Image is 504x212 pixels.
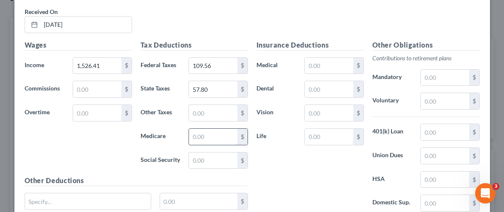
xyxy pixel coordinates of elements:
[237,129,248,145] div: $
[20,81,69,98] label: Commissions
[73,58,121,74] input: 0.00
[256,40,364,51] h5: Insurance Deductions
[25,40,132,51] h5: Wages
[353,58,363,74] div: $
[237,58,248,74] div: $
[189,153,237,169] input: 0.00
[237,193,248,209] div: $
[475,183,496,204] iframe: Intercom live chat
[368,171,417,188] label: HSA
[469,93,479,109] div: $
[368,124,417,141] label: 401(k) Loan
[305,129,353,145] input: 0.00
[368,195,417,212] label: Domestic Sup.
[141,40,248,51] h5: Tax Deductions
[493,183,499,190] span: 3
[368,147,417,164] label: Union Dues
[25,175,248,186] h5: Other Deductions
[421,172,469,188] input: 0.00
[237,81,248,97] div: $
[469,148,479,164] div: $
[421,70,469,86] input: 0.00
[368,93,417,110] label: Voluntary
[73,81,121,97] input: 0.00
[421,148,469,164] input: 0.00
[469,70,479,86] div: $
[160,193,237,209] input: 0.00
[421,195,469,211] input: 0.00
[136,152,185,169] label: Social Security
[25,8,58,15] span: Received On
[136,81,185,98] label: State Taxes
[121,81,132,97] div: $
[353,129,363,145] div: $
[353,105,363,121] div: $
[121,58,132,74] div: $
[353,81,363,97] div: $
[136,128,185,145] label: Medicare
[372,40,480,51] h5: Other Obligations
[20,105,69,122] label: Overtime
[252,128,301,145] label: Life
[252,105,301,122] label: Vision
[189,81,237,97] input: 0.00
[372,54,480,62] p: Contributions to retirement plans
[189,105,237,121] input: 0.00
[136,105,185,122] label: Other Taxes
[368,69,417,86] label: Mandatory
[469,195,479,211] div: $
[305,81,353,97] input: 0.00
[25,61,44,68] span: Income
[189,129,237,145] input: 0.00
[189,58,237,74] input: 0.00
[421,124,469,140] input: 0.00
[237,153,248,169] div: $
[136,57,185,74] label: Federal Taxes
[305,105,353,121] input: 0.00
[469,124,479,140] div: $
[469,172,479,188] div: $
[252,57,301,74] label: Medical
[305,58,353,74] input: 0.00
[25,193,151,209] input: Specify...
[237,105,248,121] div: $
[41,17,132,33] input: MM/DD/YYYY
[73,105,121,121] input: 0.00
[121,105,132,121] div: $
[421,93,469,109] input: 0.00
[252,81,301,98] label: Dental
